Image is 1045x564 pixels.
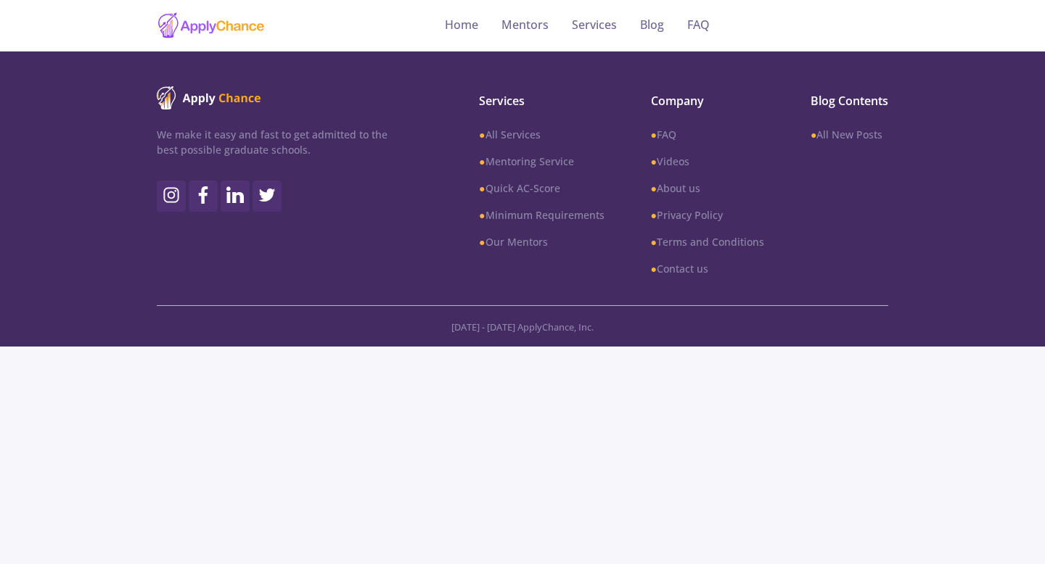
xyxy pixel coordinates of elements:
[651,154,764,169] a: ●Videos
[479,181,604,196] a: ●Quick AC-Score
[479,154,485,168] b: ●
[479,208,485,222] b: ●
[811,128,816,141] b: ●
[651,154,657,168] b: ●
[479,127,604,142] a: ●All Services
[479,181,485,195] b: ●
[811,92,888,109] span: Blog Contents
[651,234,764,249] a: ●Terms and Conditions
[651,128,657,141] b: ●
[651,92,764,109] span: Company
[651,235,657,249] b: ●
[479,207,604,223] a: ●Minimum Requirements
[451,320,594,333] span: [DATE] - [DATE] ApplyChance, Inc.
[651,181,657,195] b: ●
[479,235,485,249] b: ●
[157,86,261,109] img: ApplyChance logo
[811,127,888,142] a: ●All New Posts
[651,181,764,196] a: ●About us
[651,261,764,276] a: ●Contact us
[651,207,764,223] a: ●Privacy Policy
[651,262,657,275] b: ●
[157,127,388,157] p: We make it easy and fast to get admitted to the best possible graduate schools.
[651,127,764,142] a: ●FAQ
[157,12,266,40] img: applychance logo
[479,234,604,249] a: ●Our Mentors
[651,208,657,222] b: ●
[479,154,604,169] a: ●Mentoring Service
[479,92,604,109] span: Services
[479,128,485,141] b: ●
